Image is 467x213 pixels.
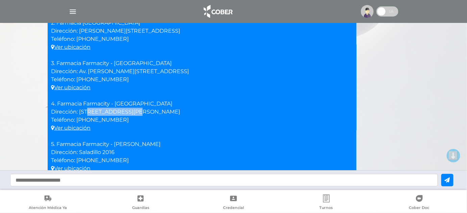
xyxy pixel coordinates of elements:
a: Credencial [187,194,280,212]
img: profile-placeholder.svg [361,5,374,18]
button: ⬇️ [447,149,460,162]
a: Ver ubicación [51,84,91,91]
span: Atención Médica Ya [29,205,67,211]
a: Ver ubicación [51,44,91,50]
a: Atención Médica Ya [1,194,94,212]
a: Guardias [94,194,187,212]
a: Cober Doc [373,194,466,212]
a: Ver ubicación [51,165,91,172]
a: Ver ubicación [51,125,91,131]
img: logo_cober_home-white.png [200,3,236,20]
img: Cober_menu-lines-white.svg [69,7,77,16]
span: Guardias [132,205,149,211]
span: Credencial [223,205,244,211]
span: Turnos [320,205,333,211]
a: Turnos [280,194,373,212]
span: Cober Doc [409,205,429,211]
